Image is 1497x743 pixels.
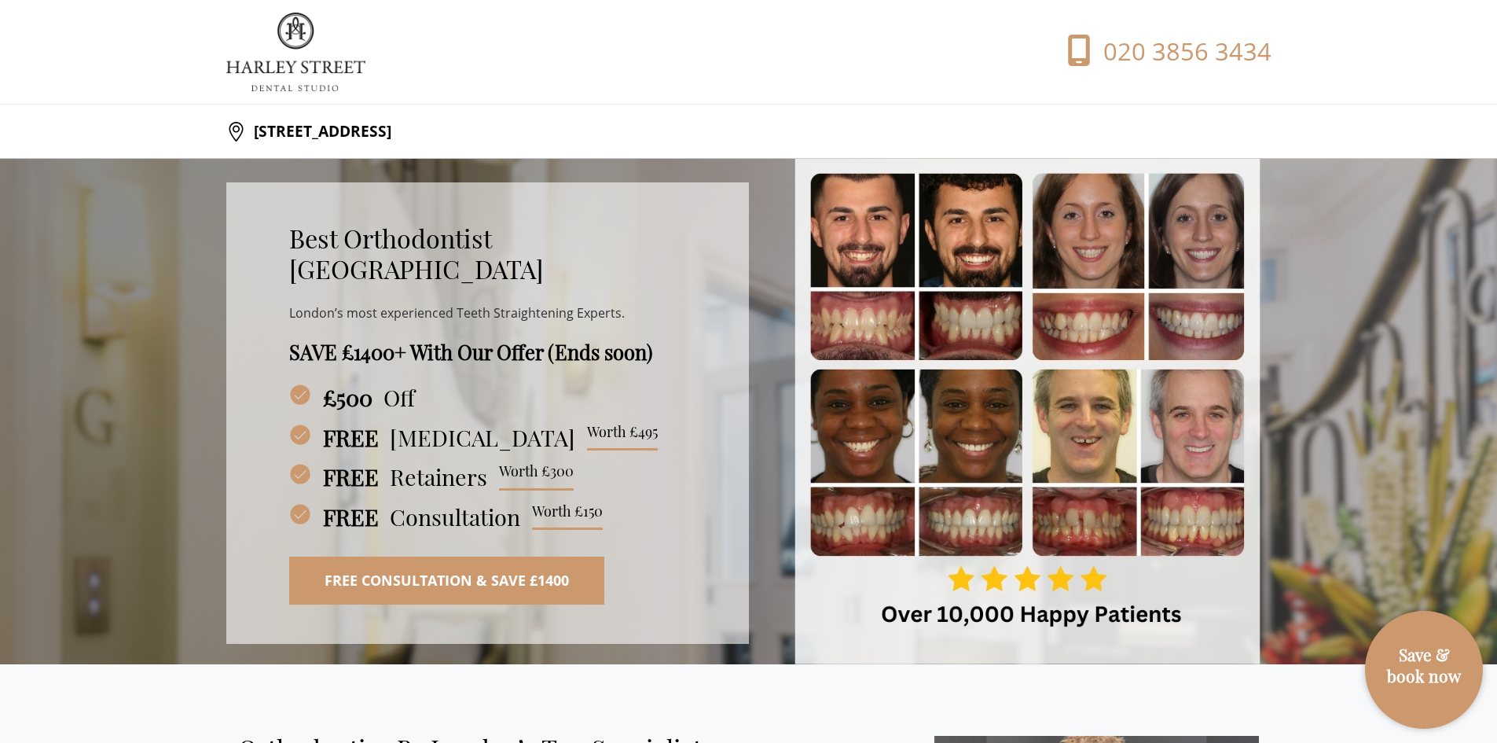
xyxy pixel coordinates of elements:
h3: [MEDICAL_DATA] [289,424,686,451]
a: Save & book now [1373,644,1475,712]
h3: Consultation [289,503,686,531]
h4: SAVE £1400+ With Our Offer (Ends soon) [289,340,686,364]
a: Free Consultation & Save £1400 [289,557,604,605]
strong: £500 [323,384,372,411]
p: London’s most experienced Teeth Straightening Experts. [289,300,686,327]
p: [STREET_ADDRESS] [246,116,391,147]
strong: FREE [323,424,379,451]
h2: Best Orthodontist [GEOGRAPHIC_DATA] [289,223,686,285]
img: logo.png [226,13,365,91]
strong: FREE [323,463,379,491]
h3: Off [289,384,686,411]
span: Worth £150 [532,503,603,531]
h3: Retainers [289,463,686,491]
a: 020 3856 3434 [1021,35,1271,69]
strong: FREE [323,503,379,531]
span: Worth £495 [587,424,658,451]
span: Worth £300 [499,463,574,491]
